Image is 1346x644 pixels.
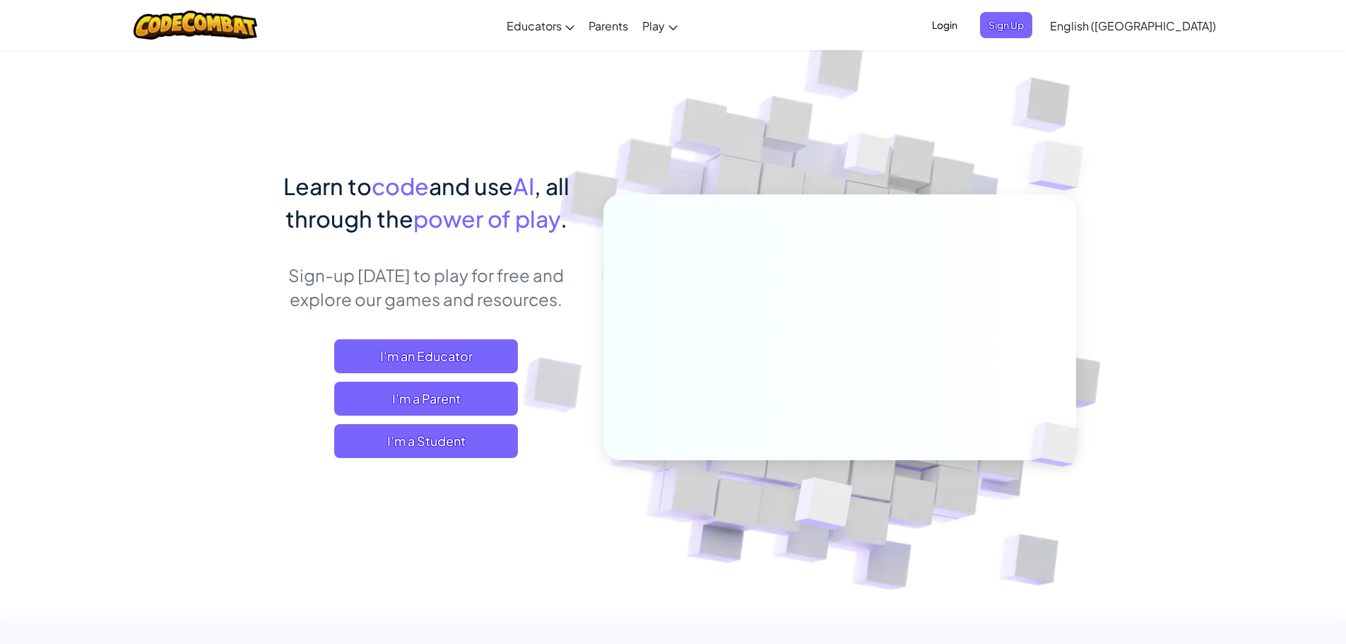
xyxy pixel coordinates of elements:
[1006,393,1112,496] img: Overlap cubes
[500,6,582,45] a: Educators
[582,6,635,45] a: Parents
[134,11,257,40] img: CodeCombat logo
[635,6,685,45] a: Play
[980,12,1032,38] button: Sign Up
[1050,18,1216,33] span: English ([GEOGRAPHIC_DATA])
[334,339,518,373] a: I'm an Educator
[560,204,567,233] span: .
[334,382,518,416] a: I'm a Parent
[760,447,886,565] img: Overlap cubes
[923,12,966,38] button: Login
[271,263,582,311] p: Sign-up [DATE] to play for free and explore our games and resources.
[283,172,372,200] span: Learn to
[429,172,513,200] span: and use
[507,18,562,33] span: Educators
[334,424,518,458] button: I'm a Student
[513,172,534,200] span: AI
[1000,106,1123,226] img: Overlap cubes
[1043,6,1223,45] a: English ([GEOGRAPHIC_DATA])
[372,172,429,200] span: code
[817,105,919,211] img: Overlap cubes
[413,204,560,233] span: power of play
[642,18,665,33] span: Play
